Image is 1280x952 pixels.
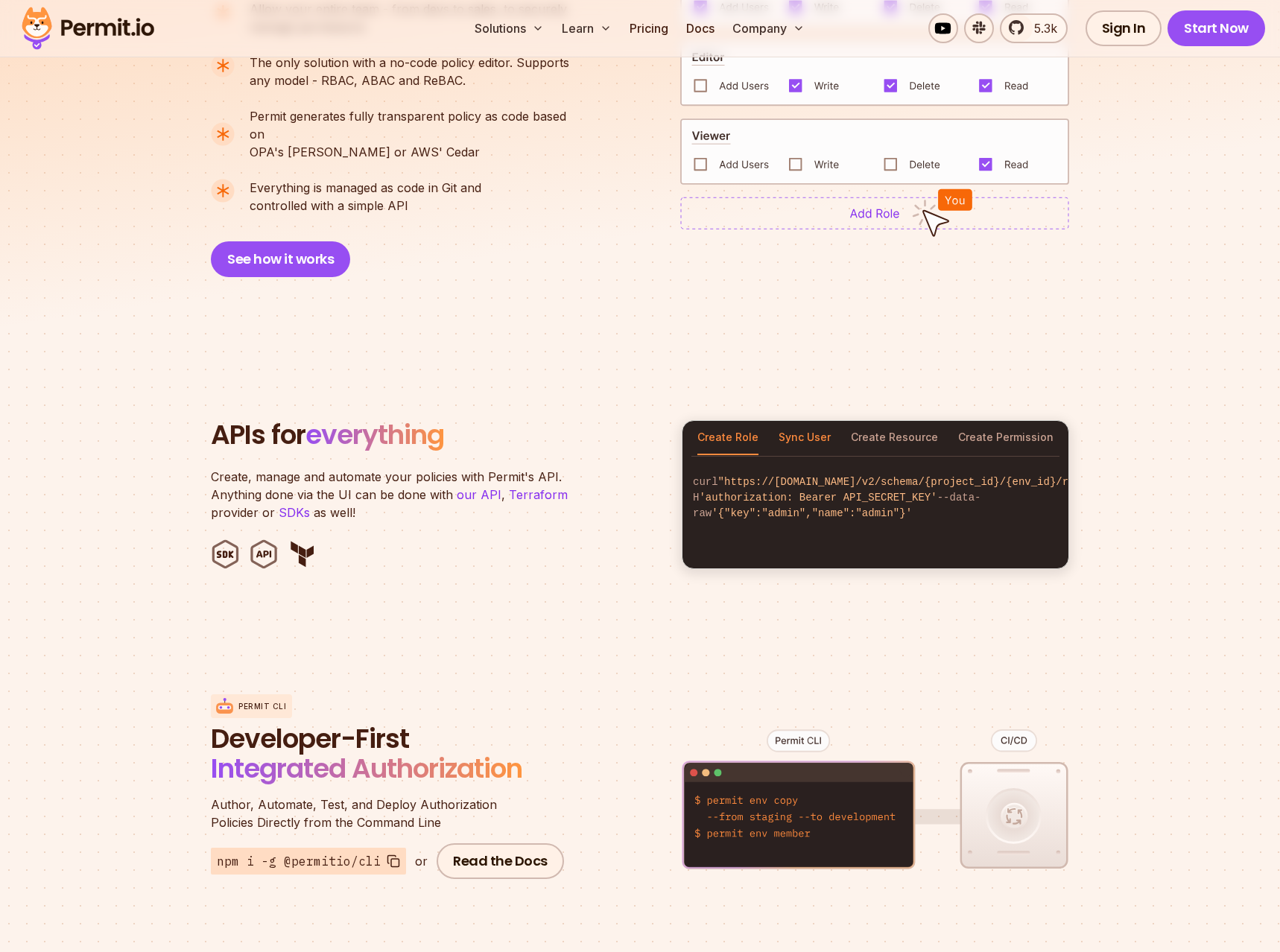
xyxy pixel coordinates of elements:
button: Create Role [697,421,758,455]
a: Start Now [1167,10,1265,46]
a: 5.3k [1000,13,1068,43]
a: our API [457,487,501,502]
button: Create Resource [851,421,938,455]
span: npm i -g @permitio/cli [217,852,381,870]
span: Integrated Authorization [211,749,522,787]
a: Pricing [624,13,674,43]
span: Author, Automate, Test, and Deploy Authorization [211,796,568,813]
a: Docs [680,13,720,43]
div: or [415,852,428,870]
button: npm i -g @permitio/cli [211,848,406,875]
button: Company [726,13,811,43]
a: Terraform [509,487,568,502]
a: Sign In [1086,10,1162,46]
span: "https://[DOMAIN_NAME]/v2/schema/{project_id}/{env_id}/roles" [718,476,1100,488]
p: Create, manage and automate your policies with Permit's API. Anything done via the UI can be done... [211,468,583,521]
button: See how it works [211,241,350,277]
p: OPA's [PERSON_NAME] or AWS' Cedar [250,107,582,161]
button: Learn [556,13,618,43]
span: The only solution with a no-code policy editor. Supports [250,54,569,72]
span: Everything is managed as code in Git and [250,179,481,197]
button: Solutions [469,13,550,43]
code: curl -H --data-raw [682,463,1068,533]
span: everything [305,416,444,454]
p: Permit CLI [238,701,286,712]
a: SDKs [279,505,310,520]
img: Permit logo [15,3,161,54]
span: Permit generates fully transparent policy as code based on [250,107,582,143]
span: Developer-First [211,724,568,754]
p: any model - RBAC, ABAC and ReBAC. [250,54,569,89]
button: Sync User [779,421,831,455]
span: '{"key":"admin","name":"admin"}' [712,507,912,519]
p: controlled with a simple API [250,179,481,215]
span: 'authorization: Bearer API_SECRET_KEY' [699,492,937,504]
span: 5.3k [1025,19,1057,37]
button: Create Permission [958,421,1054,455]
h2: APIs for [211,420,664,450]
p: Policies Directly from the Command Line [211,796,568,831]
a: Read the Docs [437,843,564,879]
